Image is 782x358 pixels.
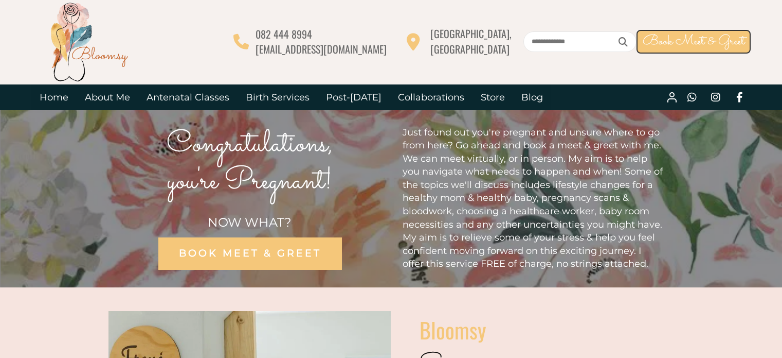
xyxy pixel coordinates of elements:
[403,127,663,270] span: Just found out you're pregnant and unsure where to go from here? Go ahead and book a meet & greet...
[167,159,333,204] span: you're Pregnant!
[208,215,292,230] span: NOW WHAT?
[167,122,333,167] span: Congratulations,
[643,31,744,52] span: Book Meet & Greet
[318,84,390,110] a: Post-[DATE]
[390,84,472,110] a: Collaborations
[138,84,238,110] a: Antenatal Classes
[256,41,387,57] span: [EMAIL_ADDRESS][DOMAIN_NAME]
[430,41,510,57] span: [GEOGRAPHIC_DATA]
[178,247,321,259] span: BOOK MEET & GREET
[31,84,77,110] a: Home
[420,314,486,346] span: Bloomsy
[158,237,341,270] a: BOOK MEET & GREET
[256,26,312,42] span: 082 444 8994
[513,84,551,110] a: Blog
[472,84,513,110] a: Store
[430,26,512,41] span: [GEOGRAPHIC_DATA],
[238,84,318,110] a: Birth Services
[48,1,130,83] img: Bloomsy
[636,30,751,54] a: Book Meet & Greet
[77,84,138,110] a: About Me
